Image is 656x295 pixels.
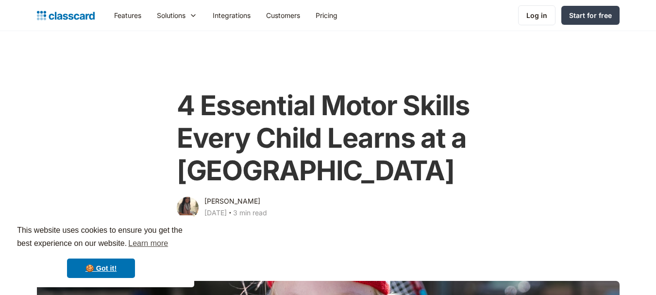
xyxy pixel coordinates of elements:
div: Log in [526,10,547,20]
a: Customers [258,4,308,26]
a: Pricing [308,4,345,26]
a: learn more about cookies [127,236,169,251]
div: Solutions [149,4,205,26]
div: cookieconsent [8,215,194,287]
a: Log in [518,5,555,25]
div: [DATE] [204,207,227,219]
a: dismiss cookie message [67,259,135,278]
h1: 4 Essential Motor Skills Every Child Learns at a [GEOGRAPHIC_DATA] [177,89,479,188]
div: ‧ [227,207,233,221]
span: This website uses cookies to ensure you get the best experience on our website. [17,225,185,251]
div: Solutions [157,10,185,20]
div: Start for free [569,10,612,20]
a: home [37,9,95,22]
a: Integrations [205,4,258,26]
div: 3 min read [233,207,267,219]
div: [PERSON_NAME] [204,195,260,207]
a: Features [106,4,149,26]
a: Start for free [561,6,620,25]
